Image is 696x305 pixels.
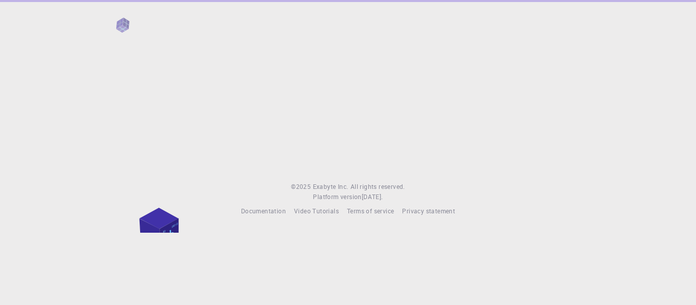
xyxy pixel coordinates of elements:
span: [DATE] . [362,192,383,201]
span: Video Tutorials [294,207,339,215]
a: Documentation [241,206,286,216]
span: Platform version [313,192,361,202]
span: Privacy statement [402,207,455,215]
a: [DATE]. [362,192,383,202]
span: © 2025 [291,182,312,192]
a: Privacy statement [402,206,455,216]
span: Exabyte Inc. [313,182,349,190]
a: Video Tutorials [294,206,339,216]
span: Documentation [241,207,286,215]
a: Terms of service [347,206,394,216]
a: Exabyte Inc. [313,182,349,192]
span: Terms of service [347,207,394,215]
span: All rights reserved. [351,182,405,192]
